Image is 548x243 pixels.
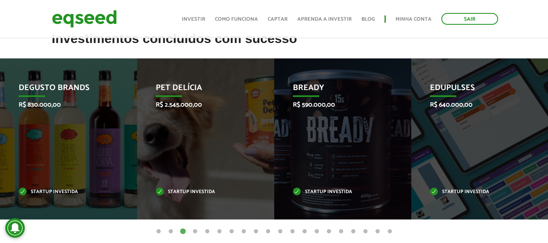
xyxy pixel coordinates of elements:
p: Startup investida [430,190,518,194]
button: 13 of 20 [301,228,309,236]
button: 11 of 20 [276,228,284,236]
p: R$ 640.000,00 [430,101,518,109]
h2: Investimentos concluídos com sucesso [52,32,496,58]
button: 12 of 20 [288,228,297,236]
button: 2 of 20 [167,228,175,236]
p: R$ 830.000,00 [19,101,106,109]
button: 20 of 20 [386,228,394,236]
a: Minha conta [395,17,432,22]
a: Investir [182,17,205,22]
p: Startup investida [293,190,380,194]
button: 3 of 20 [179,228,187,236]
img: EqSeed [52,8,117,30]
button: 5 of 20 [203,228,211,236]
button: 6 of 20 [215,228,223,236]
a: Captar [268,17,288,22]
p: Pet Delícia [156,83,243,97]
p: Bready [293,83,380,97]
a: Aprenda a investir [297,17,352,22]
button: 1 of 20 [155,228,163,236]
a: Como funciona [215,17,258,22]
button: 14 of 20 [313,228,321,236]
button: 18 of 20 [361,228,370,236]
a: Sair [441,13,498,25]
p: R$ 2.545.000,00 [156,101,243,109]
p: Degusto Brands [19,83,106,97]
p: Startup investida [156,190,243,194]
p: Startup investida [19,190,106,194]
button: 19 of 20 [374,228,382,236]
button: 7 of 20 [228,228,236,236]
button: 8 of 20 [240,228,248,236]
p: R$ 590.000,00 [293,101,380,109]
button: 17 of 20 [349,228,357,236]
button: 16 of 20 [337,228,345,236]
a: Blog [361,17,375,22]
p: Edupulses [430,83,518,97]
button: 10 of 20 [264,228,272,236]
button: 15 of 20 [325,228,333,236]
button: 9 of 20 [252,228,260,236]
button: 4 of 20 [191,228,199,236]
